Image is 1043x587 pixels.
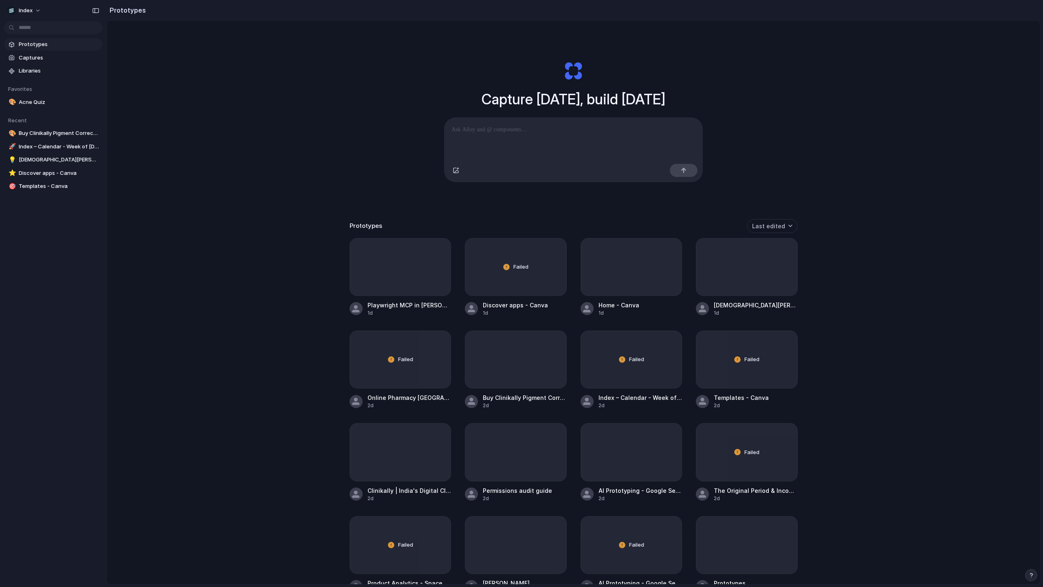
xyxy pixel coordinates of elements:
div: 1d [714,309,798,317]
a: [DEMOGRAPHIC_DATA][PERSON_NAME]1d [696,238,798,317]
div: Home - Canva [599,301,639,309]
a: FailedOnline Pharmacy [GEOGRAPHIC_DATA] | Buy Medicines from [GEOGRAPHIC_DATA]'s Trusted Medicine... [350,331,451,409]
h2: Prototypes [106,5,146,15]
span: Index – Calendar - Week of [DATE] [19,143,99,151]
div: 2d [367,402,451,409]
div: 2d [483,402,567,409]
a: 🎨Buy Clinikally Pigment Corrector Cream Online | Clinikally [4,127,102,139]
span: Captures [19,54,99,62]
span: Libraries [19,67,99,75]
div: 💡 [9,155,14,165]
span: Failed [744,355,759,364]
a: Captures [4,52,102,64]
button: Index [4,4,45,17]
div: 2d [599,402,682,409]
button: 🎯 [7,182,15,190]
button: 💡 [7,156,15,164]
a: 🎯Templates - Canva [4,180,102,192]
div: Index – Calendar - Week of [DATE] [599,393,682,402]
div: 1d [599,309,639,317]
a: Home - Canva1d [581,238,682,317]
span: Failed [744,448,759,457]
button: ⭐ [7,169,15,177]
button: 🚀 [7,143,15,151]
a: FailedIndex – Calendar - Week of [DATE]2d [581,331,682,409]
a: Playwright MCP in [PERSON_NAME] Code runner container by [PERSON_NAME] Request #2898 · Index-Tech... [350,238,451,317]
span: Failed [513,263,528,271]
a: FailedThe Original Period & Incontinence Underwear | Modibodi AU2d [696,423,798,502]
span: [DEMOGRAPHIC_DATA][PERSON_NAME] [19,156,99,164]
span: Failed [629,355,644,364]
div: [DEMOGRAPHIC_DATA][PERSON_NAME] [714,301,798,309]
a: Clinikally | India's Digital Clinic for Skin & Hair Care That Works!2d [350,423,451,502]
span: Acne Quiz [19,98,99,106]
a: 💡[DEMOGRAPHIC_DATA][PERSON_NAME] [4,154,102,166]
a: Permissions audit guide2d [465,423,567,502]
div: Online Pharmacy [GEOGRAPHIC_DATA] | Buy Medicines from [GEOGRAPHIC_DATA]'s Trusted Medicine Store... [367,393,451,402]
div: 1d [367,309,451,317]
a: FailedTemplates - Canva2d [696,331,798,409]
span: Index [19,7,33,15]
div: Discover apps - Canva [483,301,548,309]
h3: Prototypes [350,221,382,231]
button: 🎨 [7,98,15,106]
div: Buy Clinikally Pigment Corrector Cream Online | Clinikally [483,393,567,402]
span: Failed [398,541,413,549]
div: 2d [714,402,769,409]
a: AI Prototyping - Google Search2d [581,423,682,502]
span: Discover apps - Canva [19,169,99,177]
span: Failed [398,355,413,364]
h1: Capture [DATE], build [DATE] [482,88,665,110]
div: Playwright MCP in [PERSON_NAME] Code runner container by [PERSON_NAME] Request #2898 · Index-Tech... [367,301,451,309]
div: Clinikally | India's Digital Clinic for Skin & Hair Care That Works! [367,486,451,495]
a: Buy Clinikally Pigment Corrector Cream Online | Clinikally2d [465,331,567,409]
div: ⭐ [9,168,14,178]
div: 🚀 [9,142,14,151]
a: ⭐Discover apps - Canva [4,167,102,179]
a: 🎨Acne Quiz [4,96,102,108]
div: The Original Period & Incontinence Underwear | Modibodi AU [714,486,798,495]
a: 🚀Index – Calendar - Week of [DATE] [4,141,102,153]
div: 🎨 [9,97,14,107]
span: Failed [629,541,644,549]
a: FailedDiscover apps - Canva1d [465,238,567,317]
span: Templates - Canva [19,182,99,190]
span: Prototypes [19,40,99,49]
a: Prototypes [4,38,102,51]
div: 2d [367,495,451,502]
div: Templates - Canva [714,393,769,402]
a: Libraries [4,65,102,77]
div: 2d [483,495,552,502]
button: Last edited [747,219,798,233]
span: Favorites [8,86,32,92]
button: 🎨 [7,129,15,137]
div: Permissions audit guide [483,486,552,495]
div: 🎯 [9,182,14,191]
div: AI Prototyping - Google Search [599,486,682,495]
div: 1d [483,309,548,317]
div: 🎨 [9,129,14,138]
span: Buy Clinikally Pigment Corrector Cream Online | Clinikally [19,129,99,137]
span: Recent [8,117,27,124]
div: 2d [714,495,798,502]
div: 2d [599,495,682,502]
